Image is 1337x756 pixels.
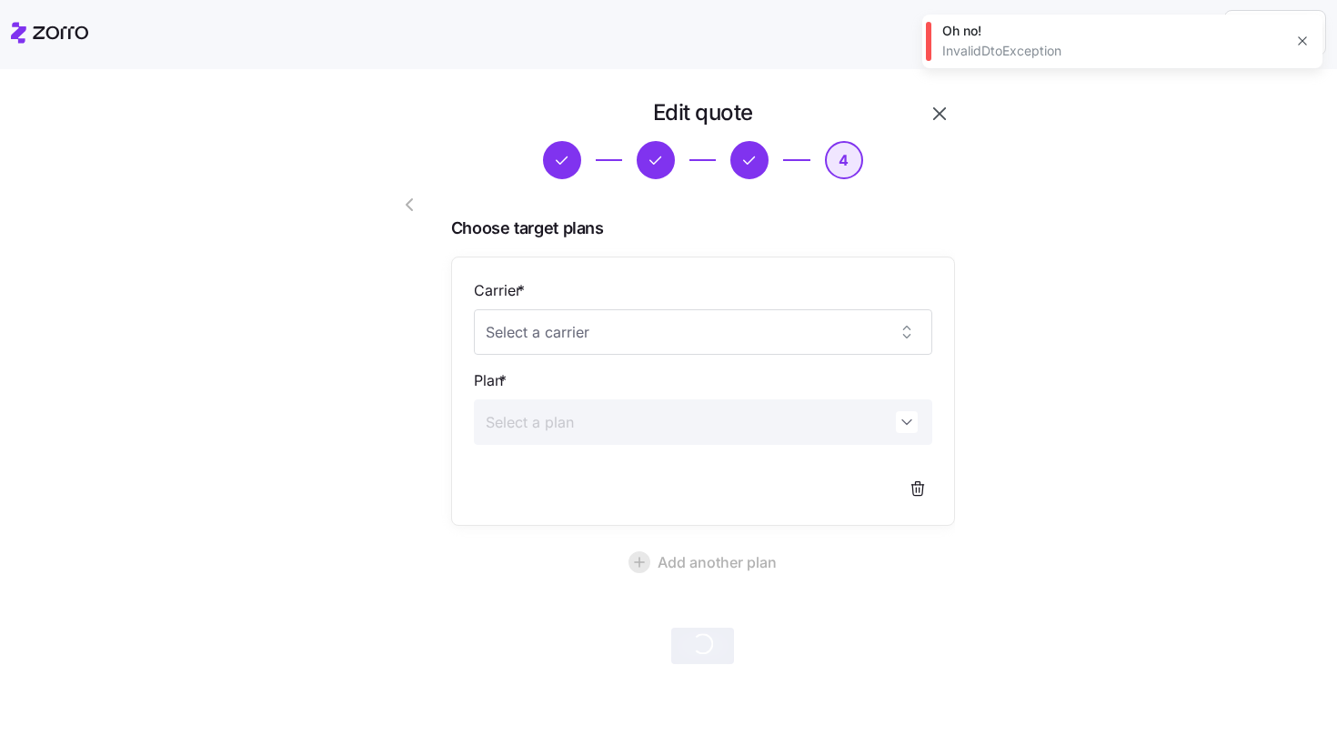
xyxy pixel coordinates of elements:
button: 4 [825,141,863,179]
span: Add another plan [658,551,777,573]
label: Plan [474,369,510,392]
h1: Edit quote [653,98,753,126]
div: InvalidDtoException [942,42,1282,60]
label: Carrier [474,279,528,302]
div: Oh no! [942,22,1282,40]
input: Select a plan [474,399,932,445]
svg: add icon [628,551,650,573]
button: Add another plan [451,540,955,584]
input: Select a carrier [474,309,932,355]
span: Choose target plans [451,216,955,242]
